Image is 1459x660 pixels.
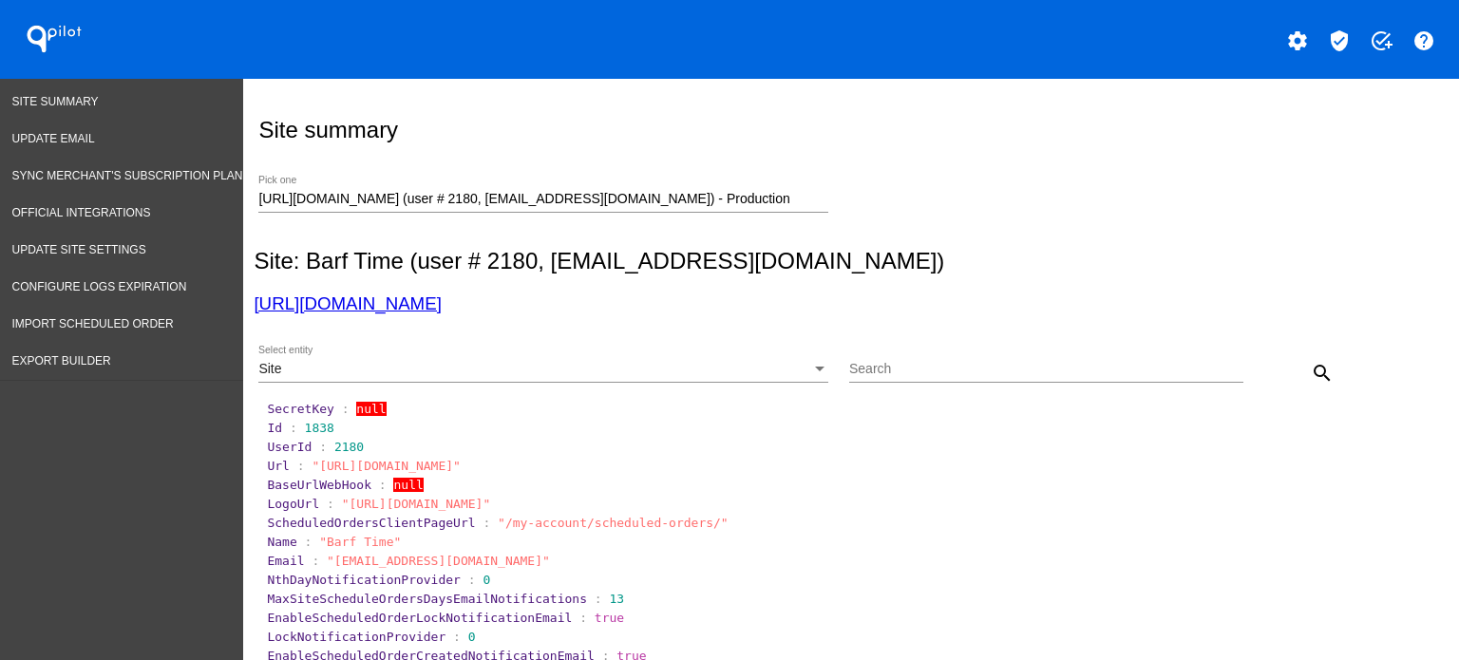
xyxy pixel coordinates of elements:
span: LockNotificationProvider [267,630,445,644]
mat-select: Select entity [258,362,828,377]
span: 2180 [334,440,364,454]
span: 0 [468,630,476,644]
input: Number [258,192,828,207]
span: : [297,459,305,473]
a: [URL][DOMAIN_NAME] [254,293,441,313]
span: : [327,497,334,511]
span: Import Scheduled Order [12,317,174,330]
span: Url [267,459,289,473]
span: "[URL][DOMAIN_NAME]" [342,497,491,511]
span: : [312,554,319,568]
span: : [579,611,587,625]
span: LogoUrl [267,497,319,511]
span: Name [267,535,296,549]
span: 13 [609,592,624,606]
span: UserId [267,440,312,454]
span: Site [258,361,281,376]
span: : [595,592,602,606]
span: 1838 [305,421,334,435]
mat-icon: help [1412,29,1435,52]
span: Id [267,421,282,435]
span: : [290,421,297,435]
span: : [453,630,461,644]
span: Site Summary [12,95,99,108]
span: MaxSiteScheduleOrdersDaysEmailNotifications [267,592,587,606]
span: : [342,402,350,416]
span: Official Integrations [12,206,151,219]
span: "[EMAIL_ADDRESS][DOMAIN_NAME]" [327,554,550,568]
span: null [356,402,386,416]
span: true [595,611,624,625]
span: "[URL][DOMAIN_NAME]" [312,459,461,473]
span: : [305,535,313,549]
span: Update Site Settings [12,243,146,256]
span: Email [267,554,304,568]
span: Configure logs expiration [12,280,187,293]
span: SecretKey [267,402,333,416]
mat-icon: verified_user [1328,29,1351,52]
span: "Barf Time" [319,535,401,549]
h2: Site: Barf Time (user # 2180, [EMAIL_ADDRESS][DOMAIN_NAME]) [254,248,1440,274]
span: 0 [483,573,490,587]
h2: Site summary [258,117,398,143]
h1: QPilot [16,20,92,58]
span: "/my-account/scheduled-orders/" [498,516,729,530]
span: ScheduledOrdersClientPageUrl [267,516,475,530]
mat-icon: search [1311,362,1334,385]
span: Export Builder [12,354,111,368]
span: Sync Merchant's Subscription Plan [12,169,243,182]
mat-icon: settings [1286,29,1309,52]
span: : [379,478,387,492]
span: Update Email [12,132,95,145]
mat-icon: add_task [1370,29,1393,52]
span: : [483,516,490,530]
span: NthDayNotificationProvider [267,573,461,587]
span: : [468,573,476,587]
span: BaseUrlWebHook [267,478,371,492]
span: EnableScheduledOrderLockNotificationEmail [267,611,572,625]
span: null [393,478,423,492]
input: Search [849,362,1243,377]
span: : [319,440,327,454]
